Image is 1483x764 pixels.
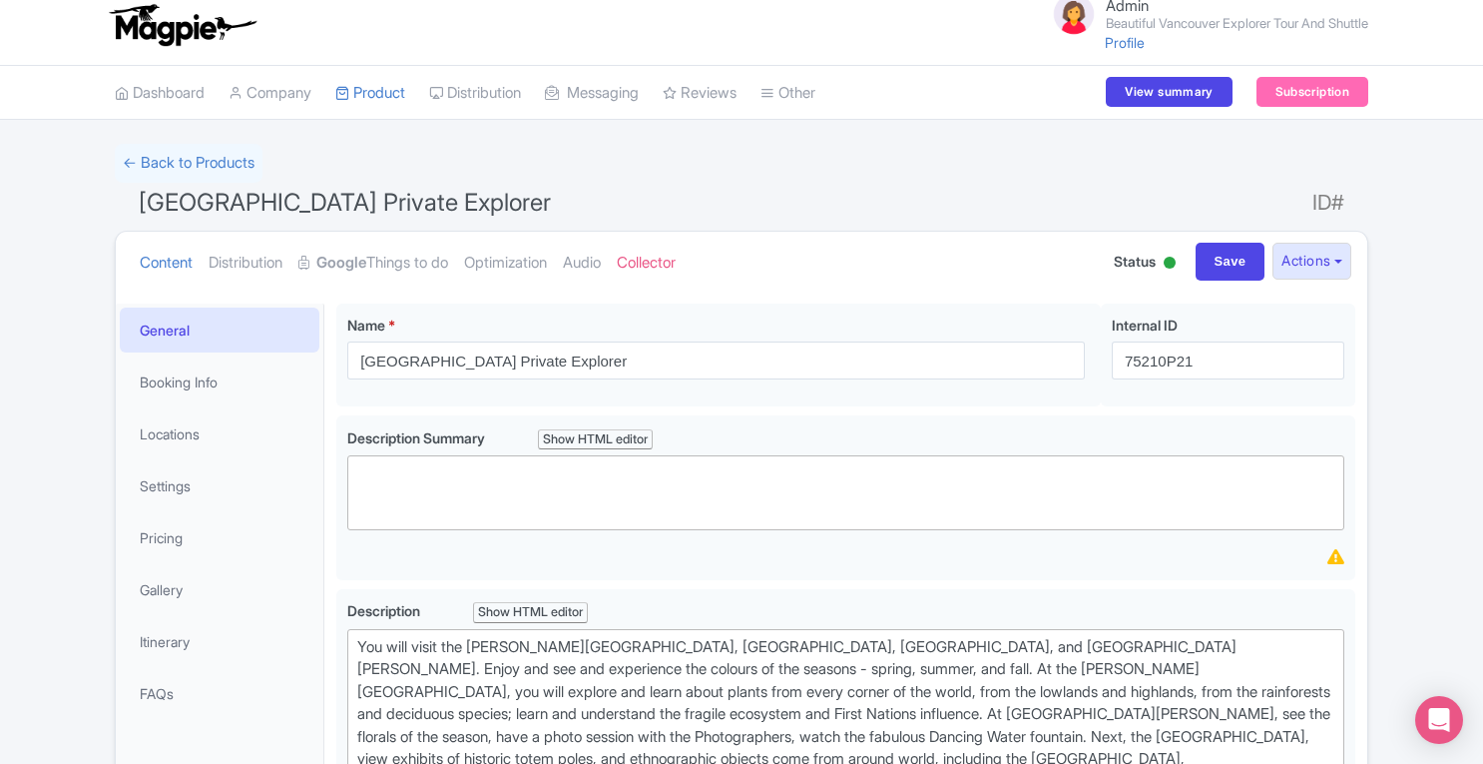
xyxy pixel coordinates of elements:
[316,252,366,275] strong: Google
[760,66,815,121] a: Other
[120,463,319,508] a: Settings
[120,308,319,353] a: General
[464,232,547,295] a: Optimization
[1160,249,1180,280] div: Active
[1112,317,1178,334] span: Internal ID
[1312,183,1344,223] span: ID#
[120,567,319,612] a: Gallery
[229,66,311,121] a: Company
[538,429,653,450] div: Show HTML editor
[335,66,405,121] a: Product
[545,66,639,121] a: Messaging
[1105,34,1145,51] a: Profile
[140,232,193,295] a: Content
[298,232,448,295] a: GoogleThings to do
[1196,243,1265,281] input: Save
[1106,17,1368,30] small: Beautiful Vancouver Explorer Tour And Shuttle
[347,602,423,619] span: Description
[1415,696,1463,744] div: Open Intercom Messenger
[209,232,282,295] a: Distribution
[429,66,521,121] a: Distribution
[347,429,488,446] span: Description Summary
[120,411,319,456] a: Locations
[347,317,385,334] span: Name
[105,3,259,47] img: logo-ab69f6fb50320c5b225c76a69d11143b.png
[120,619,319,664] a: Itinerary
[1272,243,1351,280] button: Actions
[1114,251,1156,272] span: Status
[663,66,737,121] a: Reviews
[617,232,676,295] a: Collector
[1106,77,1232,107] a: View summary
[139,188,551,217] span: [GEOGRAPHIC_DATA] Private Explorer
[115,66,205,121] a: Dashboard
[473,602,588,623] div: Show HTML editor
[120,671,319,716] a: FAQs
[115,144,262,183] a: ← Back to Products
[1256,77,1368,107] a: Subscription
[563,232,601,295] a: Audio
[120,360,319,404] a: Booking Info
[120,515,319,560] a: Pricing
